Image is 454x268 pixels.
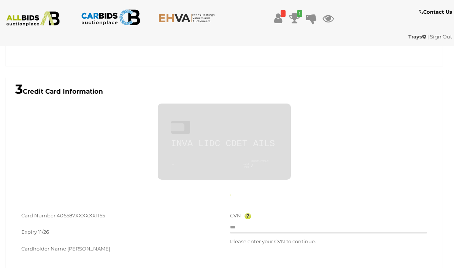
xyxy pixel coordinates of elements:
[159,13,218,22] img: EHVA.com.au
[230,211,241,220] label: CVN
[427,33,429,40] span: |
[67,246,110,252] span: [PERSON_NAME]
[21,211,56,220] label: Card Number
[272,11,284,25] a: !
[21,244,66,253] label: Cardholder Name
[57,212,105,219] span: 406587XXXXXX1155
[15,81,23,97] span: 3
[430,33,452,40] a: Sign Out
[3,11,63,26] img: ALLBIDS.com.au
[171,161,243,168] div: -
[38,229,49,235] span: 11/26
[244,213,251,219] img: Help
[408,33,427,40] a: Trays
[251,160,278,168] div: /
[419,9,452,15] b: Contact Us
[408,33,426,40] strong: Trays
[81,8,141,27] img: CARBIDS.com.au
[297,10,302,17] i: 1
[230,237,427,246] p: Please enter your CVN to continue.
[21,228,37,236] label: Expiry
[15,88,103,95] b: Credit Card Information
[289,11,300,25] a: 1
[281,10,286,17] i: !
[171,139,278,148] div: INVA LIDC CDET AILS
[419,8,454,16] a: Contact Us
